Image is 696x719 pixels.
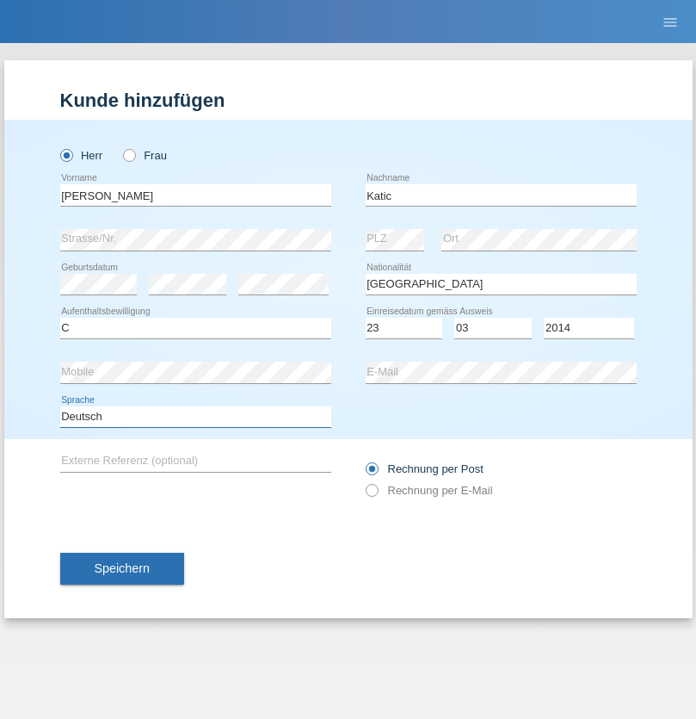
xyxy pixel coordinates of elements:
label: Rechnung per E-Mail [366,484,493,497]
span: Speichern [95,561,150,575]
label: Herr [60,149,103,162]
input: Rechnung per Post [366,462,377,484]
i: menu [662,14,679,31]
input: Frau [123,149,134,160]
label: Rechnung per Post [366,462,484,475]
input: Herr [60,149,71,160]
input: Rechnung per E-Mail [366,484,377,505]
button: Speichern [60,553,184,586]
label: Frau [123,149,167,162]
a: menu [653,16,687,27]
h1: Kunde hinzufügen [60,90,637,111]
